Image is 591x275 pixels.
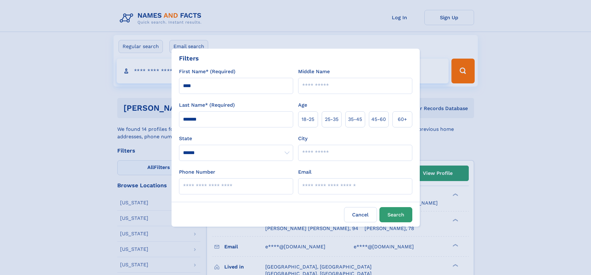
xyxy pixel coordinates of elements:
[179,168,215,176] label: Phone Number
[298,168,311,176] label: Email
[298,101,307,109] label: Age
[179,54,199,63] div: Filters
[179,101,235,109] label: Last Name* (Required)
[371,116,386,123] span: 45‑60
[325,116,338,123] span: 25‑35
[298,68,330,75] label: Middle Name
[398,116,407,123] span: 60+
[379,207,412,222] button: Search
[344,207,377,222] label: Cancel
[302,116,314,123] span: 18‑25
[179,68,235,75] label: First Name* (Required)
[298,135,307,142] label: City
[348,116,362,123] span: 35‑45
[179,135,293,142] label: State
